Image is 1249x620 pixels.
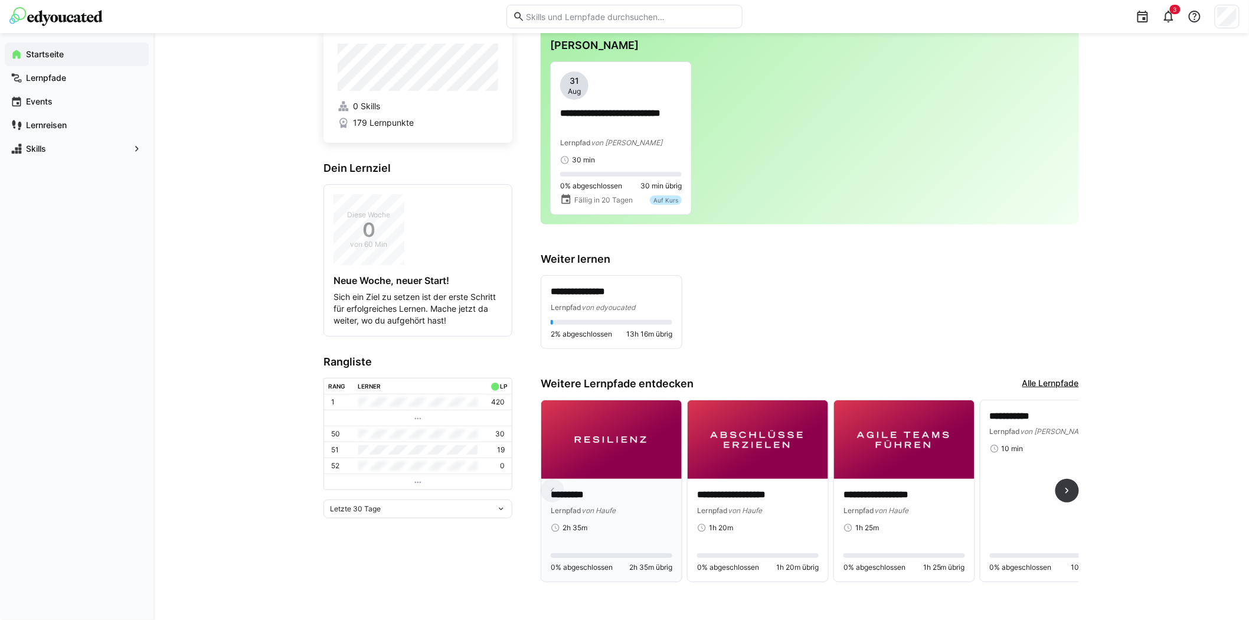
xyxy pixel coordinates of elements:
span: Letzte 30 Tage [330,504,381,514]
span: 30 min übrig [640,181,682,191]
p: 51 [331,445,339,455]
h3: Weiter lernen [541,253,1079,266]
h4: Neue Woche, neuer Start! [333,275,502,286]
p: Sich ein Ziel zu setzen ist der erste Schritt für erfolgreiches Lernen. Mache jetzt da weiter, wo... [333,291,502,327]
span: Lernpfad [560,138,591,147]
div: Lerner [358,383,381,390]
a: 0 Skills [338,100,498,112]
span: 1h 20m [709,523,733,533]
span: 3 [1173,6,1177,13]
input: Skills und Lernpfade durchsuchen… [525,11,736,22]
span: Aug [568,87,581,96]
span: 0% abgeschlossen [843,563,905,572]
p: 0 [500,461,505,471]
span: von [PERSON_NAME] [1021,427,1092,436]
span: Lernpfad [990,427,1021,436]
div: Rang [329,383,346,390]
h3: Weitere Lernpfade entdecken [541,377,694,390]
span: von edyoucated [581,303,635,312]
span: von Haufe [728,506,762,515]
p: 420 [491,397,505,407]
img: image [834,400,975,479]
span: 0% abgeschlossen [560,181,622,191]
span: 0% abgeschlossen [697,563,759,572]
span: Lernpfad [697,506,728,515]
span: 1h 25m übrig [923,563,965,572]
span: Lernpfad [551,303,581,312]
span: 2% abgeschlossen [551,329,612,339]
h3: Dein Lernziel [323,162,512,175]
span: 2h 35m übrig [629,563,672,572]
h3: [PERSON_NAME] [550,39,1070,52]
span: 1h 20m übrig [776,563,819,572]
div: LP [500,383,507,390]
p: 52 [331,461,339,471]
span: 0 Skills [353,100,380,112]
span: von Haufe [581,506,616,515]
p: 50 [331,429,340,439]
img: image [541,400,682,479]
img: image [688,400,828,479]
p: 30 [495,429,505,439]
p: 1 [331,397,335,407]
span: 179 Lernpunkte [353,117,414,129]
div: Auf Kurs [650,195,682,205]
span: 10 min übrig [1071,563,1111,572]
span: Lernpfad [551,506,581,515]
span: 31 [570,75,579,87]
span: 0% abgeschlossen [990,563,1052,572]
span: Fällig in 20 Tagen [574,195,633,205]
span: Lernpfad [843,506,874,515]
h3: Rangliste [323,355,512,368]
span: 13h 16m übrig [626,329,672,339]
span: 2h 35m [563,523,587,533]
a: Alle Lernpfade [1022,377,1079,390]
span: 1h 25m [855,523,879,533]
span: von [PERSON_NAME] [591,138,662,147]
span: 0% abgeschlossen [551,563,613,572]
span: von Haufe [874,506,908,515]
span: 10 min [1002,444,1024,453]
p: 19 [497,445,505,455]
span: 30 min [572,155,595,165]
